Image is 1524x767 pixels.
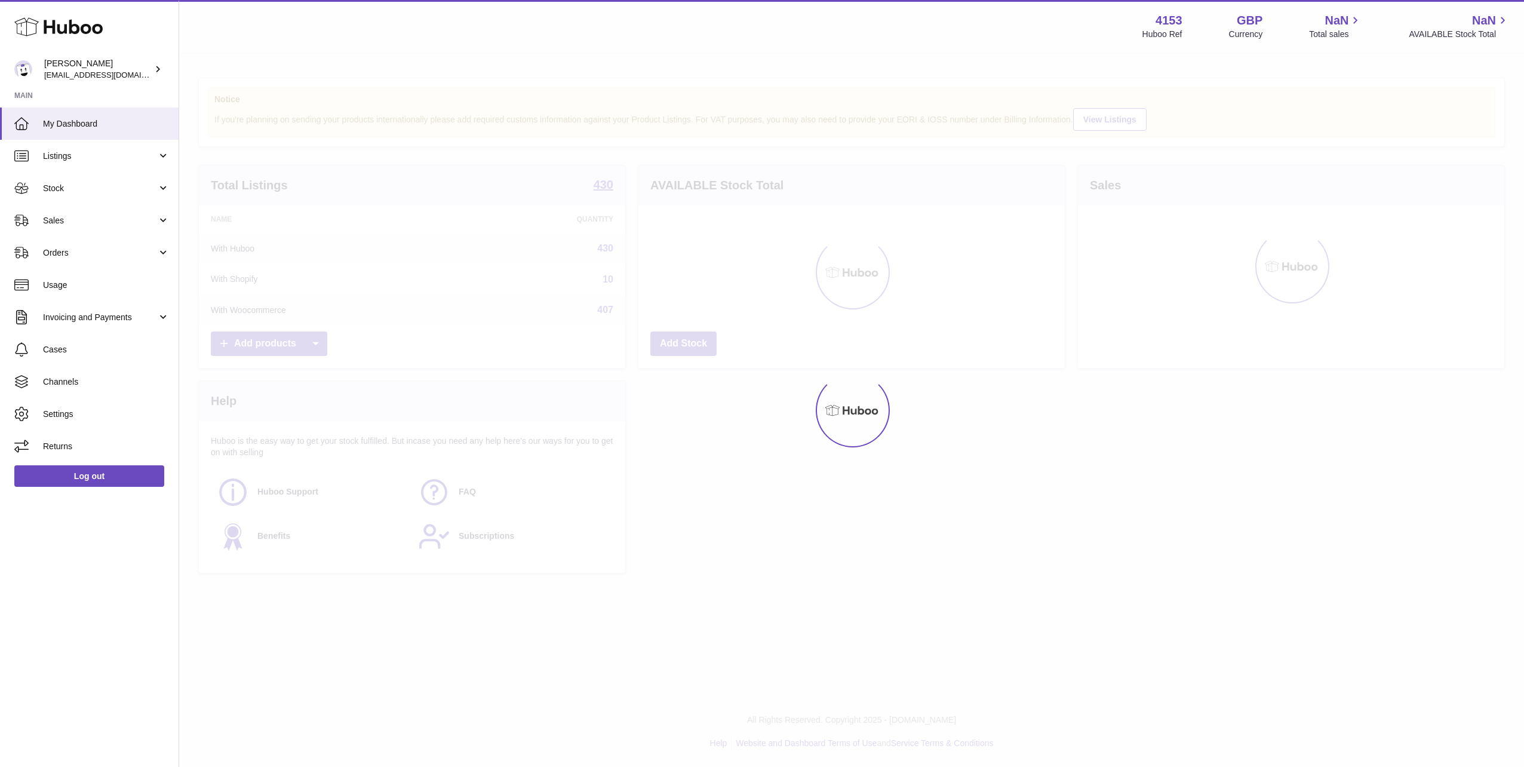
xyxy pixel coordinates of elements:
span: Usage [43,280,170,291]
img: sales@kasefilters.com [14,60,32,78]
span: Invoicing and Payments [43,312,157,323]
a: NaN AVAILABLE Stock Total [1409,13,1510,40]
span: [EMAIL_ADDRESS][DOMAIN_NAME] [44,70,176,79]
div: [PERSON_NAME] [44,58,152,81]
span: Returns [43,441,170,452]
span: Stock [43,183,157,194]
strong: GBP [1237,13,1262,29]
a: Log out [14,465,164,487]
div: Currency [1229,29,1263,40]
span: NaN [1325,13,1348,29]
span: Total sales [1309,29,1362,40]
span: My Dashboard [43,118,170,130]
span: Sales [43,215,157,226]
strong: 4153 [1156,13,1182,29]
span: Listings [43,151,157,162]
span: Orders [43,247,157,259]
span: Cases [43,344,170,355]
span: NaN [1472,13,1496,29]
span: AVAILABLE Stock Total [1409,29,1510,40]
div: Huboo Ref [1142,29,1182,40]
span: Channels [43,376,170,388]
span: Settings [43,409,170,420]
a: NaN Total sales [1309,13,1362,40]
